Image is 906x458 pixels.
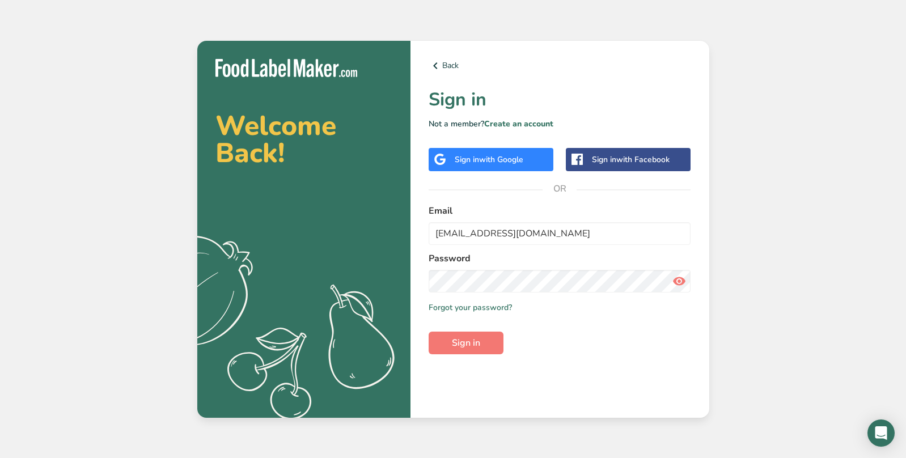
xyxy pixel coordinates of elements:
p: Not a member? [429,118,691,130]
img: Food Label Maker [215,59,357,78]
label: Email [429,204,691,218]
button: Sign in [429,332,503,354]
input: Enter Your Email [429,222,691,245]
a: Back [429,59,691,73]
a: Forgot your password? [429,302,512,313]
span: Sign in [452,336,480,350]
span: with Google [479,154,523,165]
div: Sign in [592,154,670,166]
label: Password [429,252,691,265]
div: Open Intercom Messenger [867,419,895,447]
a: Create an account [484,118,553,129]
h1: Sign in [429,86,691,113]
div: Sign in [455,154,523,166]
span: OR [543,172,577,206]
h2: Welcome Back! [215,112,392,167]
span: with Facebook [616,154,670,165]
